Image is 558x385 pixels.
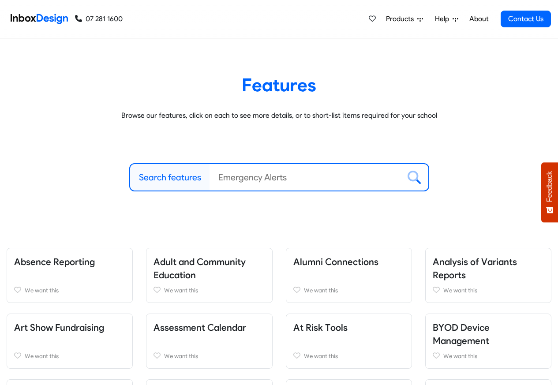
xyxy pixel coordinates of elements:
[154,322,246,333] a: Assessment Calendar
[304,287,338,294] span: We want this
[541,162,558,222] button: Feedback - Show survey
[443,352,477,359] span: We want this
[210,164,401,191] input: Emergency Alerts
[154,351,265,361] a: We want this
[154,256,246,280] a: Adult and Community Education
[13,74,545,96] heading: Features
[164,352,198,359] span: We want this
[293,322,348,333] a: At Risk Tools
[443,287,477,294] span: We want this
[382,10,427,28] a: Products
[501,11,551,27] a: Contact Us
[419,314,558,369] div: BYOD Device Management
[75,14,123,24] a: 07 281 1600
[293,256,378,267] a: Alumni Connections
[14,256,95,267] a: Absence Reporting
[25,287,59,294] span: We want this
[25,352,59,359] span: We want this
[419,248,558,303] div: Analysis of Variants Reports
[14,285,125,295] a: We want this
[139,248,279,303] div: Adult and Community Education
[433,322,490,346] a: BYOD Device Management
[13,110,545,121] p: Browse our features, click on each to see more details, or to short-list items required for your ...
[139,314,279,369] div: Assessment Calendar
[164,287,198,294] span: We want this
[14,322,104,333] a: Art Show Fundraising
[279,314,419,369] div: At Risk Tools
[433,256,517,280] a: Analysis of Variants Reports
[386,14,417,24] span: Products
[293,285,404,295] a: We want this
[14,351,125,361] a: We want this
[154,285,265,295] a: We want this
[433,351,544,361] a: We want this
[293,351,404,361] a: We want this
[467,10,491,28] a: About
[304,352,338,359] span: We want this
[433,285,544,295] a: We want this
[546,171,554,202] span: Feedback
[431,10,462,28] a: Help
[139,171,201,184] label: Search features
[279,248,419,303] div: Alumni Connections
[435,14,453,24] span: Help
